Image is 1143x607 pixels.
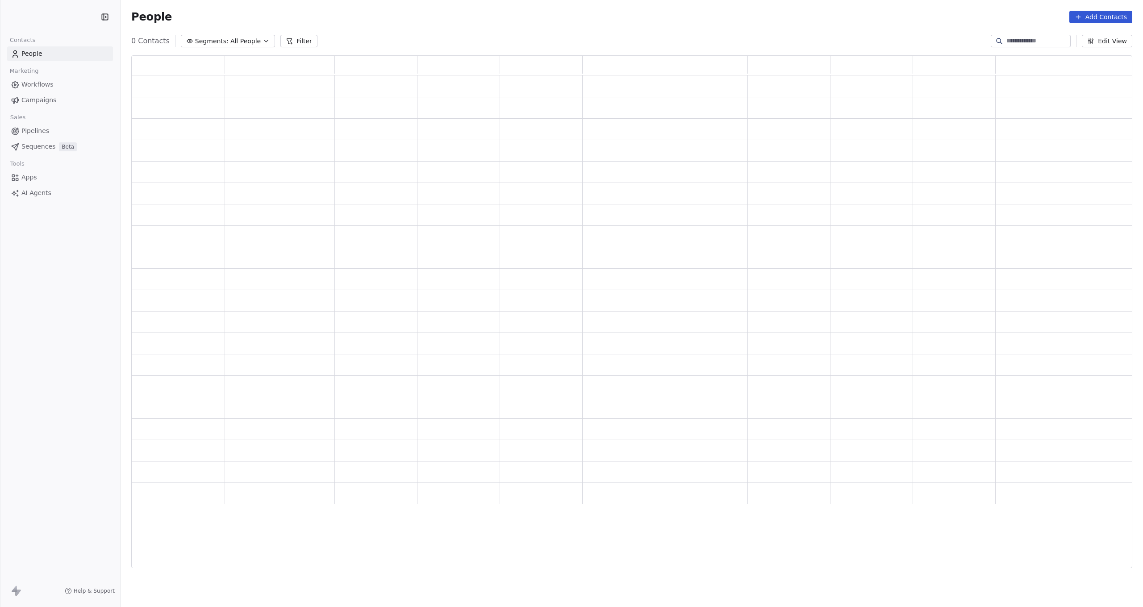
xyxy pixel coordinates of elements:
a: People [7,46,113,61]
button: Add Contacts [1069,11,1132,23]
a: Help & Support [65,587,115,595]
span: All People [230,37,261,46]
span: Help & Support [74,587,115,595]
a: Apps [7,170,113,185]
span: Campaigns [21,96,56,105]
span: Beta [59,142,77,151]
div: grid [132,75,1133,569]
span: 0 Contacts [131,36,170,46]
span: Sequences [21,142,55,151]
span: Apps [21,173,37,182]
span: Segments: [195,37,229,46]
span: Pipelines [21,126,49,136]
span: AI Agents [21,188,51,198]
a: AI Agents [7,186,113,200]
span: Workflows [21,80,54,89]
a: Pipelines [7,124,113,138]
button: Filter [280,35,317,47]
a: Workflows [7,77,113,92]
span: Contacts [6,33,39,47]
span: Sales [6,111,29,124]
span: Tools [6,157,28,170]
button: Edit View [1082,35,1132,47]
span: People [131,10,172,24]
a: Campaigns [7,93,113,108]
a: SequencesBeta [7,139,113,154]
span: People [21,49,42,58]
span: Marketing [6,64,42,78]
